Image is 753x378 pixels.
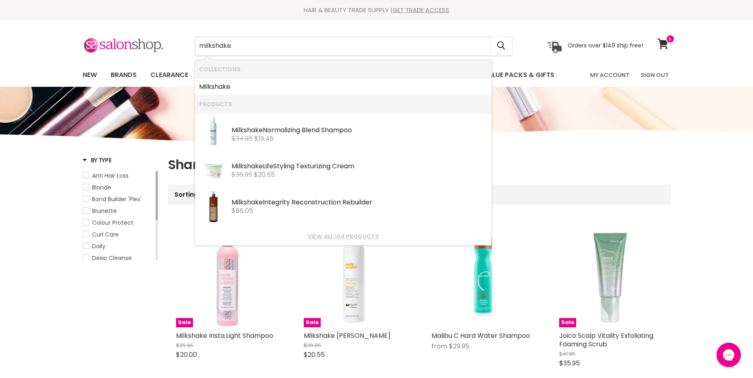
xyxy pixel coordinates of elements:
b: Milkshake [232,161,263,171]
span: $20.00 [176,350,197,359]
a: Brands [105,67,143,84]
h3: By Type [83,156,112,164]
span: Sale [176,318,193,327]
a: Malibu C Hard Water Shampoo [431,331,530,340]
b: Milkshake [232,198,263,207]
ul: Main menu [77,63,573,87]
b: Milkshake [199,82,230,91]
a: Milkshake [PERSON_NAME] [304,331,390,340]
li: Products: Milkshake Integrity Reconstruction Rebuilder [195,185,491,227]
img: Milkshake Insta.Light Shampoo [176,224,279,327]
a: Anti Hair Loss [83,171,154,180]
li: Collections: Milkshake [195,78,491,95]
a: Curl Care [83,230,154,239]
a: Milkshake Insta.Light ShampooSale [176,224,279,327]
span: $19.45 [254,134,274,143]
span: Curl Care [92,230,119,238]
a: View all 104 products [199,233,487,240]
span: Anti Hair Loss [92,172,129,180]
span: $36.95 [304,341,321,349]
iframe: Gorgias live chat messenger [712,340,745,370]
span: $66.05 [232,206,253,215]
input: Search [195,37,491,55]
span: Bond Builder 'Plex' [92,195,142,203]
img: media_18f5067f-ea5f-492c-b219-9141f00b640e.webp [199,117,227,146]
a: Milkshake Argan ShampooSale [304,224,407,327]
span: $35.95 [176,341,193,349]
li: Products: Milkshake LifeStyling Texturizing Cream [195,149,491,185]
s: $36.95 [232,170,252,179]
a: New [77,67,103,84]
img: Lifestyling-TexturizingCream-90ml.webp [199,153,227,182]
span: $35.95 [559,359,580,368]
a: Colour Protect [83,218,154,227]
img: Milkshake Argan Shampoo [304,224,407,327]
a: GET TRADE ACCESS [393,6,449,14]
div: HAIR & BEAUTY TRADE SUPPLY | [73,6,681,14]
form: Product [195,36,513,56]
a: Daily [83,242,154,251]
span: Sale [304,318,321,327]
div: Integrity Reconstruction Rebuilder [232,199,487,207]
img: cba82046-c8ad-4829-b1d8-70b39d332d4f.webp [206,189,220,223]
a: Value Packs & Gifts [477,67,560,84]
span: $29.95 [449,341,469,351]
span: from [431,341,447,351]
a: Sign Out [636,67,674,84]
div: LifeStyling Texturizing Cream [232,163,487,171]
a: Brunette [83,206,154,215]
span: Daily [92,242,105,250]
button: Search [491,37,512,55]
span: Brunette [92,207,117,215]
a: Malibu C Hard Water Shampoo [431,224,535,327]
a: My Account [585,67,634,84]
li: Products: Milkshake Normalizing Blend Shampoo [195,113,491,149]
li: View All [195,227,491,245]
a: Joico Scalp Vitality Exfoliating Foaming ScrubSale [559,224,663,327]
img: Malibu C Hard Water Shampoo [453,224,513,327]
p: Orders over $149 ship free! [568,42,643,49]
s: $34.95 [232,134,253,143]
a: Bond Builder 'Plex' [83,195,154,204]
span: Blonde [92,183,111,191]
span: $20.55 [304,350,325,359]
li: Collections [195,60,491,78]
label: Sorting [174,191,198,198]
span: $20.55 [254,170,275,179]
div: Normalizing Blend Shampoo [232,127,487,135]
nav: Main [73,63,681,87]
a: Clearance [144,67,194,84]
b: Milkshake [232,125,263,135]
a: Milkshake Insta.Light Shampoo [176,331,273,340]
a: Joico Scalp Vitality Exfoliating Foaming Scrub [559,331,653,349]
span: Sale [559,318,576,327]
span: Colour Protect [92,219,133,227]
img: Joico Scalp Vitality Exfoliating Foaming Scrub [559,224,663,327]
h1: Shampoo [168,156,671,173]
span: Deep Cleanse [92,254,132,262]
span: $41.95 [559,350,575,358]
li: Products [195,95,491,113]
a: Blonde [83,183,154,192]
a: Deep Cleanse [83,253,154,262]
